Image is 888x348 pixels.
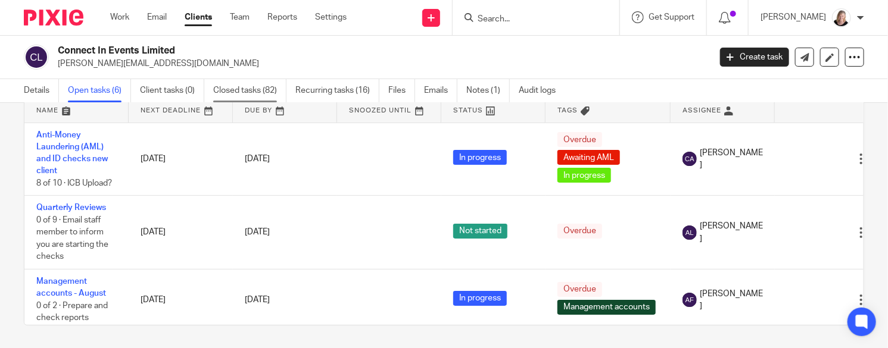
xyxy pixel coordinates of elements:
[649,13,694,21] span: Get Support
[129,196,233,269] td: [DATE]
[129,269,233,330] td: [DATE]
[519,79,565,102] a: Audit logs
[147,11,167,23] a: Email
[683,225,697,240] img: svg%3E
[700,147,763,171] span: [PERSON_NAME]
[476,14,584,25] input: Search
[761,11,826,23] p: [PERSON_NAME]
[36,179,112,187] span: 8 of 10 · ICB Upload?
[24,79,59,102] a: Details
[349,107,412,114] span: Snoozed Until
[832,8,851,27] img: K%20Garrattley%20headshot%20black%20top%20cropped.jpg
[36,216,108,261] span: 0 of 9 · Email staff member to inform you are starting the checks
[557,107,578,114] span: Tags
[683,293,697,307] img: svg%3E
[36,277,106,297] a: Management accounts - August
[557,168,611,183] span: In progress
[245,228,270,237] span: [DATE]
[557,300,656,315] span: Management accounts
[213,79,286,102] a: Closed tasks (82)
[453,150,507,165] span: In progress
[683,152,697,166] img: svg%3E
[68,79,131,102] a: Open tasks (6)
[58,45,574,57] h2: Connect In Events Limited
[557,224,602,239] span: Overdue
[58,58,702,70] p: [PERSON_NAME][EMAIL_ADDRESS][DOMAIN_NAME]
[700,288,763,312] span: [PERSON_NAME]
[388,79,415,102] a: Files
[700,220,763,244] span: [PERSON_NAME]
[36,131,108,175] a: Anti-Money Laundering (AML) and ID checks new client
[466,79,510,102] a: Notes (1)
[36,203,106,212] a: Quarterly Reviews
[557,132,602,147] span: Overdue
[230,11,250,23] a: Team
[453,291,507,306] span: In progress
[315,11,347,23] a: Settings
[453,224,507,239] span: Not started
[110,11,129,23] a: Work
[453,107,483,114] span: Status
[36,302,108,322] span: 0 of 2 · Prepare and check reports
[140,79,204,102] a: Client tasks (0)
[24,10,83,26] img: Pixie
[245,155,270,163] span: [DATE]
[557,150,620,165] span: Awaiting AML
[557,282,602,297] span: Overdue
[245,296,270,304] span: [DATE]
[24,45,49,70] img: svg%3E
[267,11,297,23] a: Reports
[424,79,457,102] a: Emails
[129,123,233,196] td: [DATE]
[720,48,789,67] a: Create task
[295,79,379,102] a: Recurring tasks (16)
[185,11,212,23] a: Clients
